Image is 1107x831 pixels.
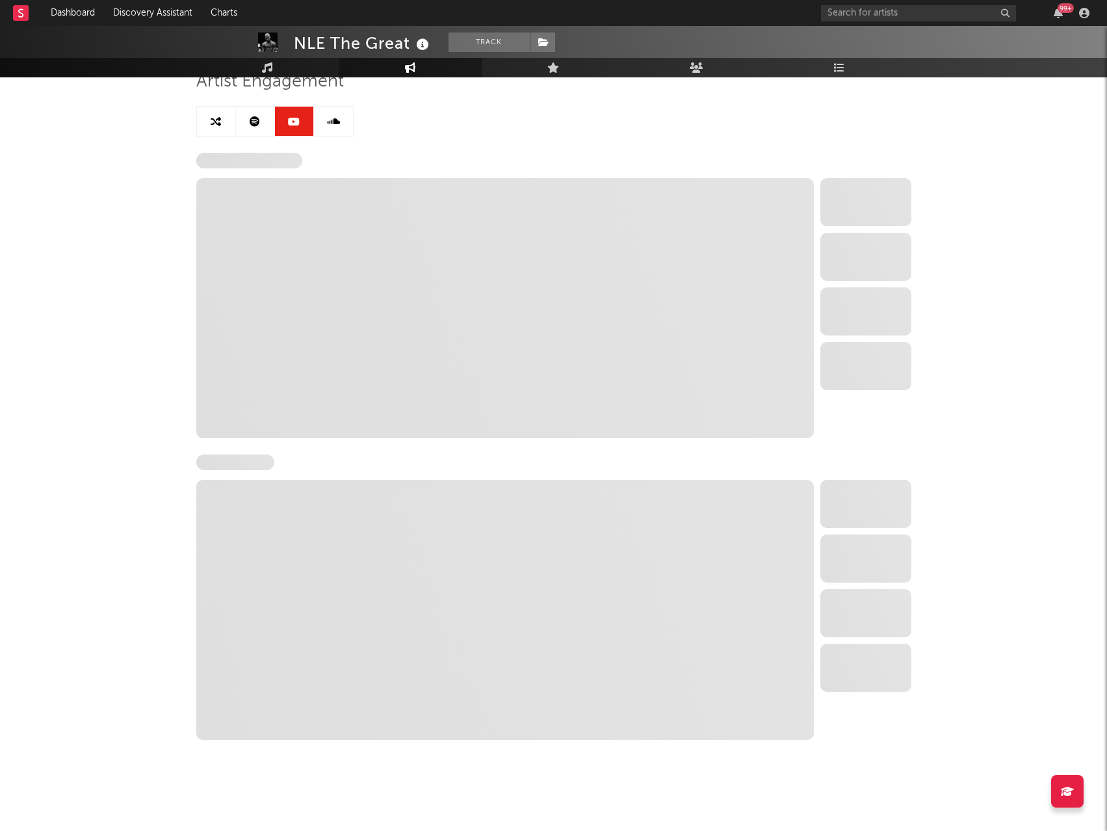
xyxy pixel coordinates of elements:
span: YouTube Subscribers [196,153,302,168]
span: Artist Engagement [196,74,344,90]
button: 99+ [1054,8,1063,18]
button: Track [449,33,530,52]
input: Search for artists [821,5,1016,21]
div: NLE The Great [294,33,432,54]
div: 99 + [1058,3,1074,13]
span: YouTube Views [196,455,274,470]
